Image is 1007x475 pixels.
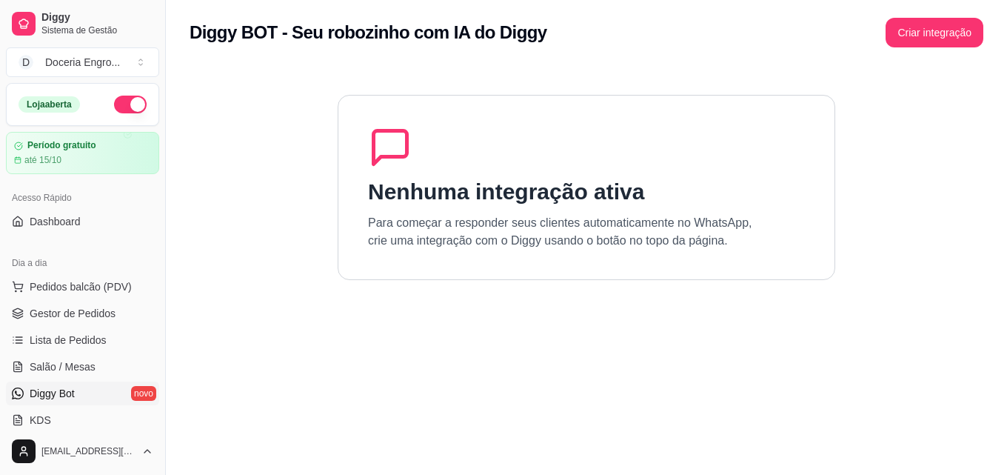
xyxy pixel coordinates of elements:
a: Gestor de Pedidos [6,302,159,325]
span: [EMAIL_ADDRESS][DOMAIN_NAME] [41,445,136,457]
button: [EMAIL_ADDRESS][DOMAIN_NAME] [6,434,159,469]
article: Período gratuito [27,140,96,151]
span: Pedidos balcão (PDV) [30,279,132,294]
a: Diggy Botnovo [6,382,159,405]
p: Para começar a responder seus clientes automaticamente no WhatsApp, crie uma integração com o Dig... [368,214,752,250]
button: Criar integração [886,18,983,47]
div: Dia a dia [6,251,159,275]
span: Diggy Bot [30,386,75,401]
button: Select a team [6,47,159,77]
a: DiggySistema de Gestão [6,6,159,41]
button: Pedidos balcão (PDV) [6,275,159,299]
a: Lista de Pedidos [6,328,159,352]
h1: Nenhuma integração ativa [368,179,644,205]
a: Dashboard [6,210,159,233]
article: até 15/10 [24,154,61,166]
span: Sistema de Gestão [41,24,153,36]
a: Período gratuitoaté 15/10 [6,132,159,174]
a: Salão / Mesas [6,355,159,379]
span: Lista de Pedidos [30,333,107,348]
button: Alterar Status [114,96,147,113]
span: Salão / Mesas [30,359,96,374]
span: KDS [30,413,51,428]
div: Loja aberta [19,96,80,113]
div: Doceria Engro ... [45,55,120,70]
span: Dashboard [30,214,81,229]
span: Gestor de Pedidos [30,306,116,321]
a: KDS [6,408,159,432]
span: Diggy [41,11,153,24]
div: Acesso Rápido [6,186,159,210]
span: D [19,55,33,70]
h2: Diggy BOT - Seu robozinho com IA do Diggy [190,21,547,44]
